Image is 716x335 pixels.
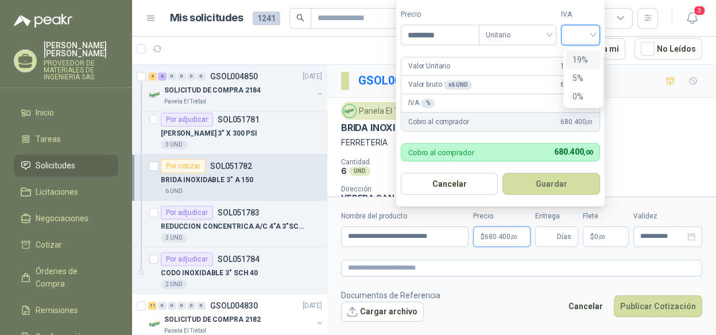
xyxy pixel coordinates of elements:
span: 113.400 [560,61,593,72]
div: 0 [158,302,167,310]
button: Guardar [502,173,600,195]
div: 3 UND [161,140,187,149]
span: 680.400 [485,233,517,240]
a: Remisiones [14,299,118,321]
div: 0 [197,72,206,80]
div: 11 [148,302,157,310]
label: IVA [561,9,600,20]
span: ,00 [586,119,593,125]
a: Negociaciones [14,207,118,229]
a: Por adjudicarSOL051784CODO INOXIDABLE 3" SCH 402 UND [132,248,327,294]
p: [PERSON_NAME] [PERSON_NAME] [44,41,118,57]
div: Por adjudicar [161,113,213,126]
button: Cancelar [401,173,498,195]
span: search [296,14,304,22]
div: % [421,99,435,108]
img: Company Logo [148,317,162,331]
div: Por cotizar [161,159,206,173]
span: Días [557,227,571,247]
a: Por cotizarSOL051782BRIDA INOXIDABLE 3" A 1506 UND [132,155,327,201]
span: 680.400 [560,117,593,128]
div: 0 [187,302,196,310]
a: Por adjudicarSOL051781[PERSON_NAME] 3" X 300 PSI3 UND [132,108,327,155]
label: Entrega [535,211,578,222]
div: 0 [197,302,206,310]
p: BRIDA INOXIDABLE 3" A 150 [161,175,253,186]
p: Valor bruto [408,79,473,90]
p: 6 [341,166,347,176]
p: Cantidad [341,158,467,166]
span: 680.400 [554,147,593,156]
div: Panela El Trébol [341,102,422,120]
span: Inicio [36,106,54,119]
div: 2 UND [161,280,187,289]
span: Remisiones [36,304,78,317]
span: Cotizar [36,238,62,251]
a: Por adjudicarSOL051783REDUCCION CONCENTRICA A/C 4"A 3"SCH403 UND [132,201,327,248]
p: SOLICITUD DE COMPRA 2182 [164,314,261,325]
button: Cargar archivo [341,302,424,322]
span: $ [590,233,594,240]
label: Flete [583,211,629,222]
img: Company Logo [148,88,162,102]
span: ,00 [583,149,593,156]
a: Inicio [14,102,118,124]
span: Órdenes de Compra [36,265,107,290]
div: x 6 UND [444,80,472,90]
p: / SOL051782 [358,72,491,90]
p: SOL051782 [210,162,252,170]
span: ,00 [598,234,605,240]
div: 0% [566,87,601,106]
p: [PERSON_NAME] 3" X 300 PSI [161,128,257,139]
p: SOL051781 [218,115,260,124]
p: Cobro al comprador [408,117,469,128]
p: CODO INOXIDABLE 3" SCH 40 [161,268,258,279]
label: Precio [401,9,479,20]
a: 4 4 0 0 0 0 GSOL004850[DATE] Company LogoSOLICITUD DE COMPRA 2184Panela El Trébol [148,70,324,106]
div: 19% [572,53,594,66]
label: Precio [473,211,531,222]
button: No Leídos [634,38,702,60]
p: PROVEEDOR DE MATERIALES DE INGENIERIA SAS [44,60,118,80]
div: 5% [566,69,601,87]
span: 680.400 [560,79,593,90]
button: Publicar Cotización [614,295,702,317]
span: 3 [693,5,706,16]
p: [DATE] [303,301,322,311]
p: GSOL004830 [210,302,258,310]
span: ,00 [510,234,517,240]
p: Valor Unitario [408,61,450,72]
p: $ 0,00 [583,226,629,247]
a: Solicitudes [14,155,118,176]
span: Negociaciones [36,212,88,225]
p: Dirección [341,185,443,193]
div: 19% [566,51,601,69]
img: Logo peakr [14,14,72,28]
a: Órdenes de Compra [14,260,118,295]
a: Cotizar [14,234,118,256]
a: Tareas [14,128,118,150]
div: 4 [148,72,157,80]
p: IVA [408,98,435,109]
label: Validez [633,211,702,222]
p: GSOL004850 [210,72,258,80]
p: FERRETERIA [341,136,702,149]
a: Licitaciones [14,181,118,203]
div: UND [349,167,370,176]
p: SOL051783 [218,209,260,217]
span: Tareas [36,133,61,145]
span: Solicitudes [36,159,75,172]
div: 0 [168,72,176,80]
div: 0 [187,72,196,80]
p: $680.400,00 [473,226,531,247]
span: Unitario [486,26,549,44]
p: Documentos de Referencia [341,289,440,302]
p: Cobro al comprador [408,149,474,156]
span: 1241 [253,11,280,25]
p: SOL051784 [218,255,260,263]
div: Por adjudicar [161,206,213,220]
div: 0 [177,72,186,80]
p: SOLICITUD DE COMPRA 2184 [164,85,261,96]
img: Company Logo [343,105,356,117]
div: 0 [168,302,176,310]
